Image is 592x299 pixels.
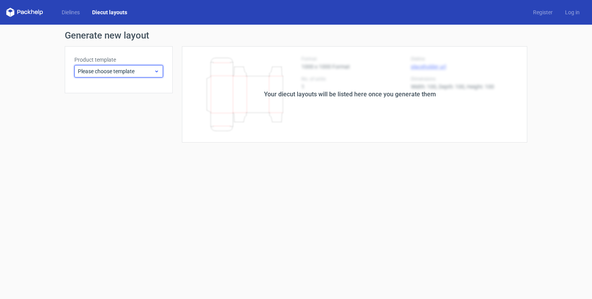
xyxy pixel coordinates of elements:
h1: Generate new layout [65,31,527,40]
a: Register [527,8,559,16]
span: Please choose template [78,67,154,75]
a: Dielines [55,8,86,16]
div: Your diecut layouts will be listed here once you generate them [264,90,436,99]
label: Product template [74,56,163,64]
a: Diecut layouts [86,8,133,16]
a: Log in [559,8,586,16]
